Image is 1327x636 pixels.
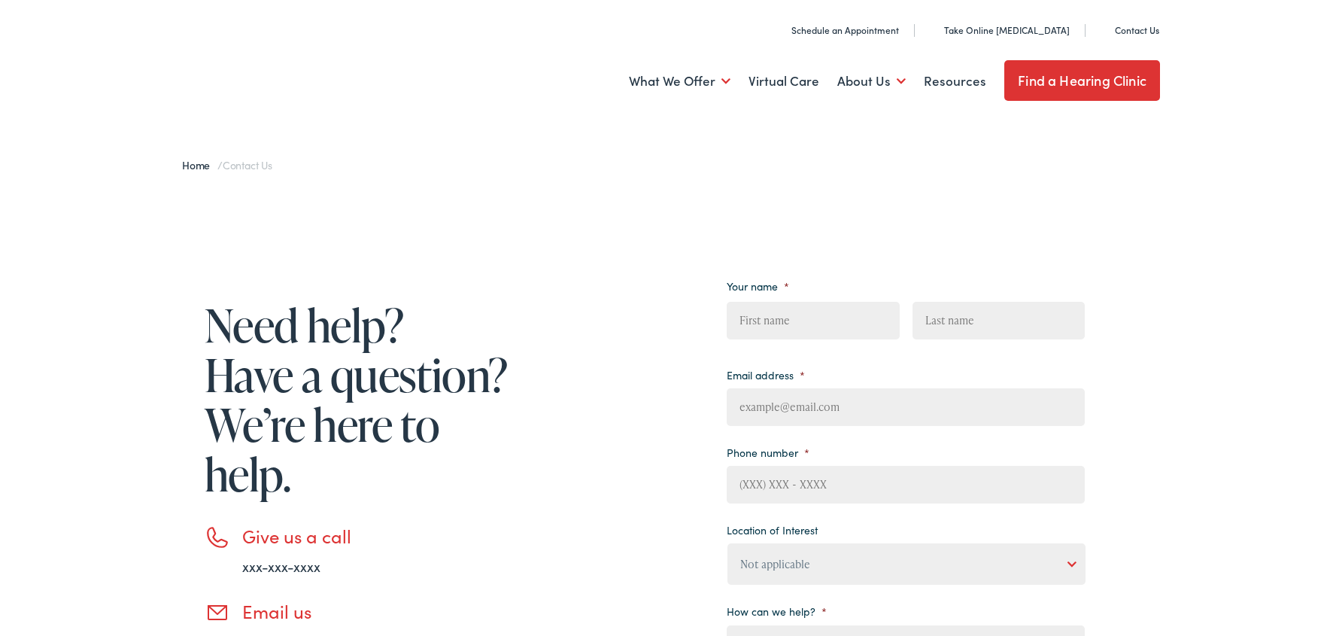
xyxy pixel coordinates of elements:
[1004,60,1160,101] a: Find a Hearing Clinic
[928,23,938,38] img: utility icon
[913,302,1085,339] input: Last name
[223,157,272,172] span: Contact Us
[775,23,785,38] img: utility icon
[727,388,1085,426] input: example@email.com
[205,300,513,499] h1: Need help? Have a question? We’re here to help.
[924,53,986,109] a: Resources
[629,53,730,109] a: What We Offer
[775,23,899,36] a: Schedule an Appointment
[1098,23,1109,38] img: utility icon
[1098,23,1159,36] a: Contact Us
[182,157,272,172] span: /
[182,157,217,172] a: Home
[242,557,320,576] a: xxx-xxx-xxxx
[837,53,906,109] a: About Us
[242,601,513,622] h3: Email us
[727,466,1085,504] input: (XXX) XXX - XXXX
[727,604,827,618] label: How can we help?
[928,23,1070,36] a: Take Online [MEDICAL_DATA]
[242,525,513,547] h3: Give us a call
[727,523,818,537] label: Location of Interest
[727,446,809,459] label: Phone number
[727,279,789,293] label: Your name
[727,302,899,339] input: First name
[727,368,805,382] label: Email address
[749,53,819,109] a: Virtual Care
